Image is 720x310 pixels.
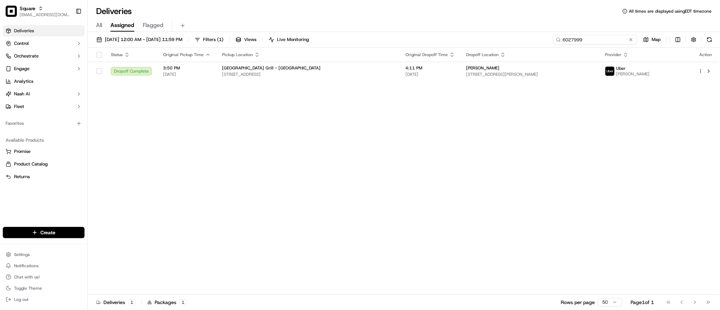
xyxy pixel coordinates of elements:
[3,227,85,238] button: Create
[3,76,85,87] a: Analytics
[4,99,56,112] a: 📗Knowledge Base
[14,53,39,59] span: Orchestrate
[3,272,85,282] button: Chat with us!
[3,63,85,74] button: Engage
[111,52,123,58] span: Status
[217,36,223,43] span: ( 1 )
[3,283,85,293] button: Toggle Theme
[3,295,85,304] button: Log out
[20,5,35,12] button: Square
[96,21,102,29] span: All
[605,67,614,76] img: uber-new-logo.jpeg
[7,28,128,39] p: Welcome 👋
[18,45,126,53] input: Got a question? Start typing here...
[24,74,89,80] div: We're available if you need us!
[7,67,20,80] img: 1736555255976-a54dd68f-1ca7-489b-9aae-adbdc363a1c4
[466,72,594,77] span: [STREET_ADDRESS][PERSON_NAME]
[277,36,309,43] span: Live Monitoring
[629,8,712,14] span: All times are displayed using EDT timezone
[616,66,626,71] span: Uber
[3,3,73,20] button: SquareSquare[EMAIL_ADDRESS][DOMAIN_NAME]
[553,35,637,45] input: Type to search
[14,148,31,155] span: Promise
[222,52,253,58] span: Pickup Location
[6,174,82,180] a: Returns
[3,50,85,62] button: Orchestrate
[7,7,21,21] img: Nash
[605,52,621,58] span: Provider
[3,101,85,112] button: Fleet
[7,102,13,108] div: 📗
[119,69,128,77] button: Start new chat
[163,52,204,58] span: Original Pickup Time
[128,299,136,305] div: 1
[705,35,714,45] button: Refresh
[6,148,82,155] a: Promise
[203,36,223,43] span: Filters
[14,66,29,72] span: Engage
[6,161,82,167] a: Product Catalog
[14,28,34,34] span: Deliveries
[49,119,85,124] a: Powered byPylon
[70,119,85,124] span: Pylon
[3,250,85,260] button: Settings
[96,299,136,306] div: Deliveries
[14,252,30,257] span: Settings
[561,299,595,306] p: Rows per page
[14,297,28,302] span: Log out
[14,274,40,280] span: Chat with us!
[191,35,227,45] button: Filters(1)
[6,6,17,17] img: Square
[14,102,54,109] span: Knowledge Base
[405,72,455,77] span: [DATE]
[14,91,30,97] span: Nash AI
[640,35,664,45] button: Map
[3,171,85,182] button: Returns
[59,102,65,108] div: 💻
[244,36,256,43] span: Views
[14,263,39,269] span: Notifications
[222,72,394,77] span: [STREET_ADDRESS]
[14,161,48,167] span: Product Catalog
[14,78,33,85] span: Analytics
[163,72,211,77] span: [DATE]
[405,65,455,71] span: 4:11 PM
[233,35,260,45] button: Views
[3,159,85,170] button: Product Catalog
[96,6,132,17] h1: Deliveries
[143,21,163,29] span: Flagged
[24,67,115,74] div: Start new chat
[14,40,29,47] span: Control
[163,65,211,71] span: 3:50 PM
[66,102,113,109] span: API Documentation
[3,25,85,36] a: Deliveries
[179,299,187,305] div: 1
[105,36,182,43] span: [DATE] 12:00 AM - [DATE] 11:59 PM
[3,38,85,49] button: Control
[405,52,448,58] span: Original Dropoff Time
[3,146,85,157] button: Promise
[14,174,30,180] span: Returns
[3,88,85,100] button: Nash AI
[698,52,713,58] div: Action
[20,12,70,18] button: [EMAIL_ADDRESS][DOMAIN_NAME]
[3,261,85,271] button: Notifications
[40,229,55,236] span: Create
[466,52,499,58] span: Dropoff Location
[14,103,24,110] span: Fleet
[147,299,187,306] div: Packages
[14,285,42,291] span: Toggle Theme
[222,65,321,71] span: [GEOGRAPHIC_DATA] Grill - [GEOGRAPHIC_DATA]
[265,35,312,45] button: Live Monitoring
[466,65,499,71] span: [PERSON_NAME]
[93,35,186,45] button: [DATE] 12:00 AM - [DATE] 11:59 PM
[616,71,650,77] span: [PERSON_NAME]
[56,99,115,112] a: 💻API Documentation
[3,118,85,129] div: Favorites
[652,36,661,43] span: Map
[3,135,85,146] div: Available Products
[110,21,134,29] span: Assigned
[631,299,654,306] div: Page 1 of 1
